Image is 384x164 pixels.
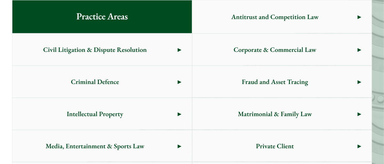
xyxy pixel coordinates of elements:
a: Matrimonial & Family Law [193,98,372,130]
span: Fraud and Asset Tracing [193,66,358,97]
span: Media, Entertainment & Sports Law [12,130,177,162]
a: Civil Litigation & Dispute Resolution [12,34,192,65]
a: Fraud and Asset Tracing [193,66,372,97]
span: Practice Areas [66,0,138,33]
span: Intellectual Property [12,98,177,130]
a: Corporate & Commercial Law [193,34,372,65]
a: Antitrust and Competition Law [193,0,372,33]
a: Intellectual Property [12,98,192,130]
span: Private Client [193,130,358,162]
span: Criminal Defence [12,66,177,97]
a: Media, Entertainment & Sports Law [12,130,192,162]
span: Civil Litigation & Dispute Resolution [12,34,177,65]
span: Matrimonial & Family Law [193,98,358,130]
span: Antitrust and Competition Law [193,1,358,32]
a: Private Client [193,130,372,162]
a: Criminal Defence [12,66,192,97]
span: Corporate & Commercial Law [193,34,358,65]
